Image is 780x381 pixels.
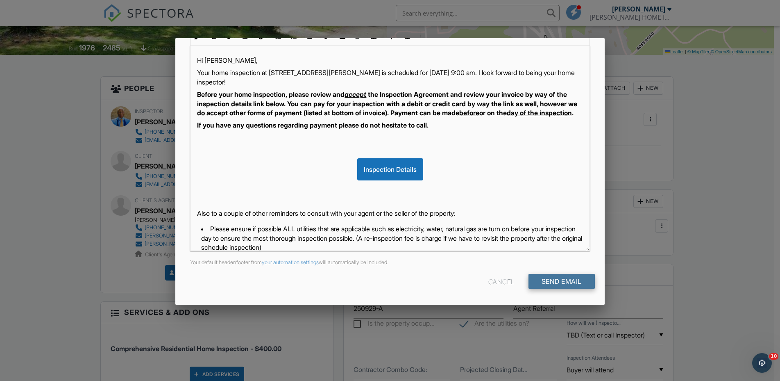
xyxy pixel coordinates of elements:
[201,224,583,254] li: Please ensure if possible ALL utilities that are applicable such as electricity, water, natural g...
[345,90,366,98] u: accept
[752,353,772,373] iframe: Intercom live chat
[262,259,319,265] a: your automation settings
[197,90,577,117] strong: Before your home inspection, please review and the Inspection Agreement and review your invoice b...
[528,274,595,289] input: Send Email
[185,259,594,266] div: Your default header/footer from will automatically be included.
[197,121,429,129] strong: If you have any questions regarding payment please do not hesitate to call.
[507,109,572,117] u: day of the inspection
[197,68,583,87] p: Your home inspection at [STREET_ADDRESS][PERSON_NAME] is scheduled for [DATE] 9:00 am. I look for...
[769,353,778,360] span: 10
[488,274,515,289] div: Cancel
[357,165,423,173] a: Inspection Details
[459,109,479,117] u: before
[357,158,423,180] div: Inspection Details
[197,56,583,65] p: Hi [PERSON_NAME],
[197,209,583,218] p: Also to a couple of other reminders to consult with your agent or the seller of the property:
